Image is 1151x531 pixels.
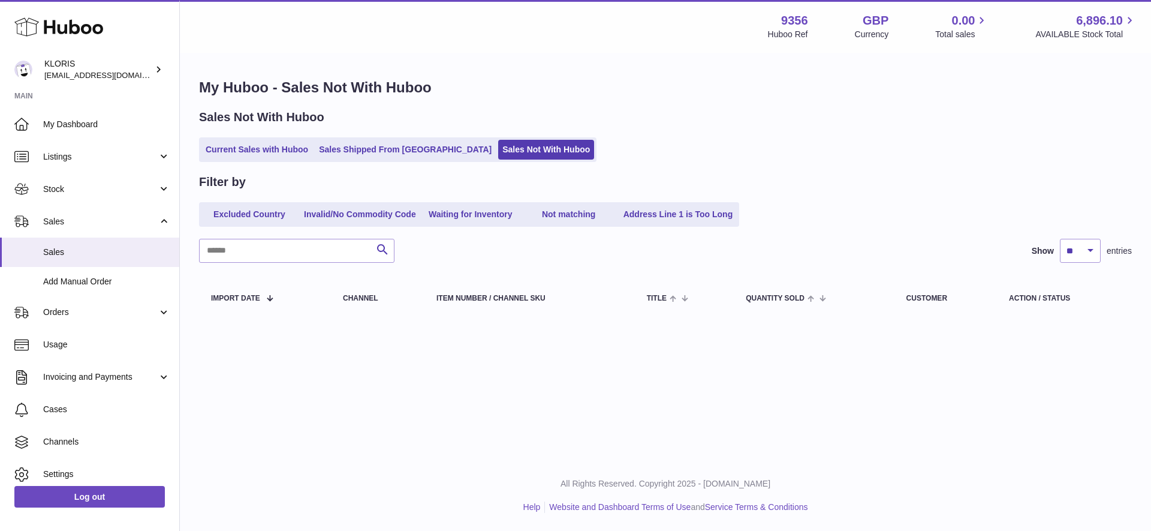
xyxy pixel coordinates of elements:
img: huboo@kloriscbd.com [14,61,32,79]
a: Not matching [521,205,617,224]
p: All Rights Reserved. Copyright 2025 - [DOMAIN_NAME] [189,478,1141,490]
div: Item Number / Channel SKU [436,295,623,302]
span: AVAILABLE Stock Total [1035,29,1137,40]
div: Customer [906,295,985,302]
span: Add Manual Order [43,276,170,287]
span: Import date [211,295,260,302]
div: KLORIS [44,58,152,81]
a: Address Line 1 is Too Long [619,205,737,224]
a: Website and Dashboard Terms of Use [549,502,691,512]
a: 6,896.10 AVAILABLE Stock Total [1035,13,1137,40]
div: Huboo Ref [768,29,808,40]
span: Stock [43,184,158,195]
span: 6,896.10 [1076,13,1123,29]
h2: Sales Not With Huboo [199,109,324,125]
div: Currency [855,29,889,40]
div: Channel [343,295,412,302]
a: Sales Shipped From [GEOGRAPHIC_DATA] [315,140,496,160]
label: Show [1032,245,1054,257]
span: My Dashboard [43,119,170,130]
span: [EMAIL_ADDRESS][DOMAIN_NAME] [44,70,176,80]
span: Orders [43,307,158,318]
div: Action / Status [1009,295,1120,302]
span: entries [1107,245,1132,257]
span: Listings [43,151,158,163]
a: Help [523,502,541,512]
strong: 9356 [781,13,808,29]
span: Invoicing and Payments [43,371,158,383]
a: Waiting for Inventory [423,205,519,224]
span: Channels [43,436,170,448]
a: Current Sales with Huboo [201,140,312,160]
a: 0.00 Total sales [935,13,989,40]
span: Cases [43,404,170,415]
a: Invalid/No Commodity Code [300,205,420,224]
span: Title [647,295,667,302]
span: Sales [43,247,170,258]
h1: My Huboo - Sales Not With Huboo [199,78,1132,97]
a: Service Terms & Conditions [705,502,808,512]
li: and [545,502,807,513]
strong: GBP [863,13,888,29]
span: Sales [43,216,158,227]
span: Settings [43,469,170,480]
span: Quantity Sold [746,295,805,302]
span: Total sales [935,29,989,40]
span: Usage [43,339,170,350]
span: 0.00 [952,13,975,29]
a: Sales Not With Huboo [498,140,594,160]
a: Log out [14,486,165,508]
h2: Filter by [199,174,246,190]
a: Excluded Country [201,205,297,224]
